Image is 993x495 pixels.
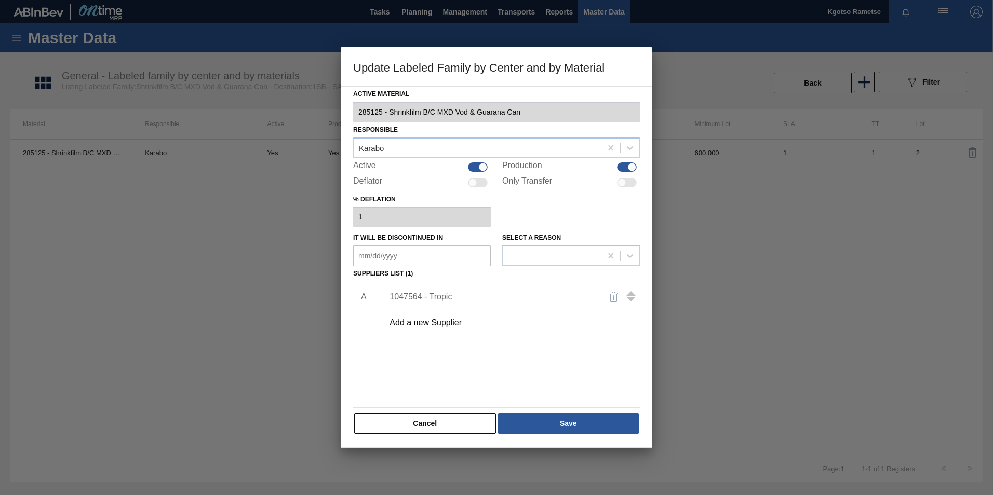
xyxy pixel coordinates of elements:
li: A [353,284,369,310]
label: Only Transfer [502,176,552,189]
input: mm/dd/yyyy [353,245,491,266]
label: Active [353,161,376,173]
img: delete-icon [608,291,620,303]
label: Active Material [353,87,640,102]
div: Karabo [359,143,384,152]
div: Add a new Supplier [390,318,593,327]
button: Save [498,413,639,434]
div: 1047564 - Tropic [390,292,593,301]
label: Responsible [353,126,398,133]
label: It will be discontinued in [353,234,443,241]
label: Suppliers list (1) [353,270,413,277]
button: delete-icon [601,284,626,309]
label: Deflator [353,176,382,189]
button: Cancel [354,413,496,434]
label: Production [502,161,542,173]
h3: Update Labeled Family by Center and by Material [341,47,652,87]
label: % deflation [353,192,491,207]
label: Select a reason [502,234,561,241]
